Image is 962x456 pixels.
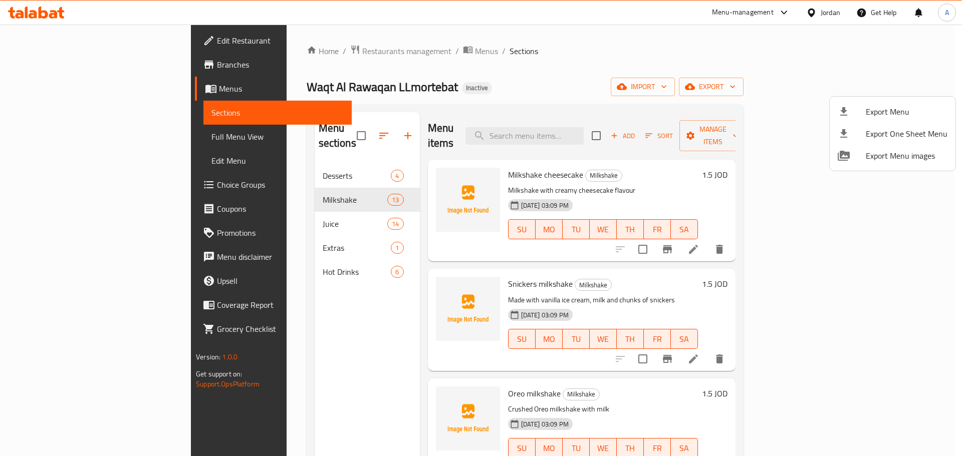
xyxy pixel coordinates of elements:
span: Export One Sheet Menu [866,128,947,140]
li: Export one sheet menu items [830,123,955,145]
span: Export Menu images [866,150,947,162]
li: Export Menu images [830,145,955,167]
li: Export menu items [830,101,955,123]
span: Export Menu [866,106,947,118]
